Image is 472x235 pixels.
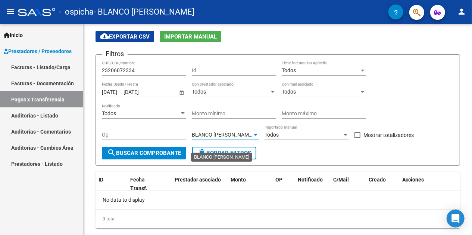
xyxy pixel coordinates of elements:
datatable-header-cell: C/Mail [330,172,366,196]
datatable-header-cell: Creado [366,172,399,196]
span: Exportar CSV [100,33,150,40]
span: ID [99,177,103,183]
span: Inicio [4,31,23,39]
span: Acciones [402,177,424,183]
span: Todos [265,132,279,138]
datatable-header-cell: Monto [228,172,272,196]
span: BLANCO [PERSON_NAME] [192,132,253,138]
input: Fecha inicio [102,89,117,95]
mat-icon: search [107,148,116,157]
mat-icon: person [457,7,466,16]
span: - ospicha [59,4,94,20]
div: Open Intercom Messenger [447,210,465,228]
span: Fecha Transf. [130,177,147,191]
datatable-header-cell: Fecha Transf. [127,172,161,196]
datatable-header-cell: OP [272,172,295,196]
span: Todos [282,89,296,95]
button: Open calendar [178,88,185,96]
span: Notificado [298,177,323,183]
span: Todos [102,110,116,116]
span: Todos [282,67,296,73]
span: Prestador asociado [175,177,221,183]
datatable-header-cell: Acciones [399,172,466,196]
input: Fecha fin [124,89,160,95]
datatable-header-cell: ID [96,172,127,196]
h3: Filtros [102,49,128,59]
button: Buscar Comprobante [102,147,186,159]
div: 0 total [96,210,460,228]
span: Prestadores / Proveedores [4,47,72,55]
span: Buscar Comprobante [107,150,181,156]
button: Importar Manual [160,31,221,42]
span: – [119,89,122,95]
datatable-header-cell: Notificado [295,172,330,196]
mat-icon: cloud_download [100,32,109,41]
span: Todos [192,89,206,95]
span: Mostrar totalizadores [363,131,414,140]
mat-icon: menu [6,7,15,16]
span: Creado [369,177,386,183]
span: Borrar Filtros [197,150,251,156]
span: Importar Manual [164,33,217,40]
span: - BLANCO [PERSON_NAME] [94,4,194,20]
span: Monto [231,177,246,183]
datatable-header-cell: Prestador asociado [172,172,228,196]
button: Borrar Filtros [192,147,256,159]
span: OP [275,177,282,183]
mat-icon: delete [197,148,206,157]
button: Exportar CSV [96,31,154,42]
div: No data to display [96,190,460,209]
span: C/Mail [333,177,349,183]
